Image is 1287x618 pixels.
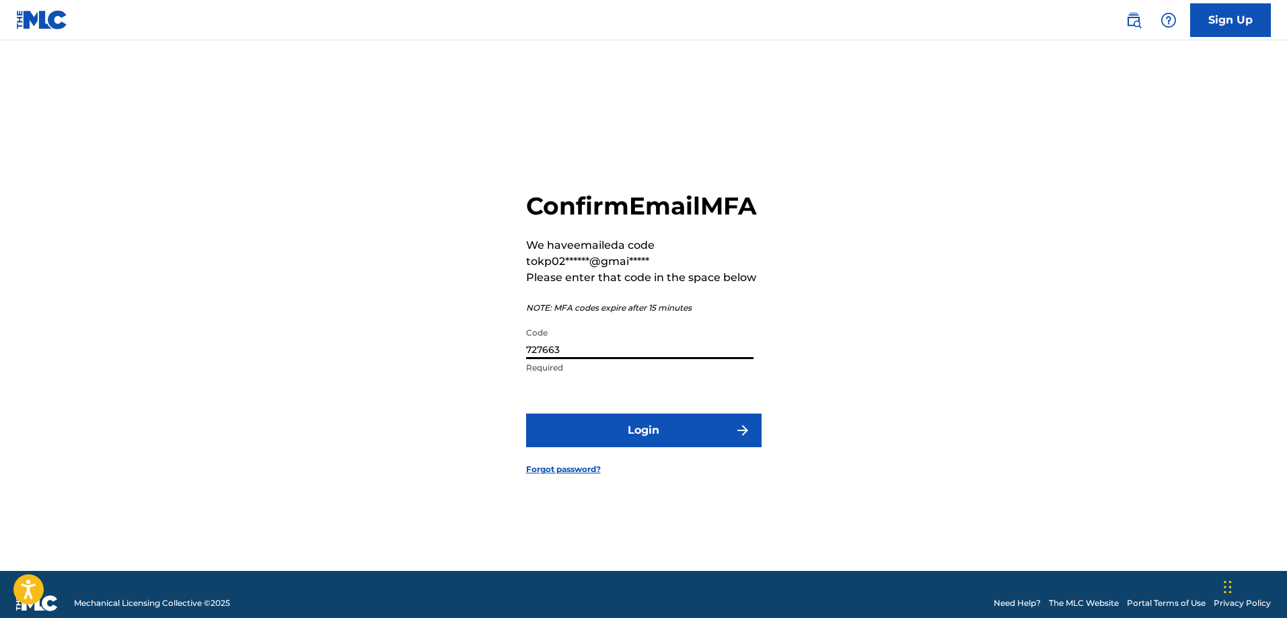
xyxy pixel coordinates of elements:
[1049,597,1119,609] a: The MLC Website
[1190,3,1271,37] a: Sign Up
[1161,12,1177,28] img: help
[526,191,762,221] h2: Confirm Email MFA
[526,270,762,286] p: Please enter that code in the space below
[994,597,1041,609] a: Need Help?
[1126,12,1142,28] img: search
[74,597,230,609] span: Mechanical Licensing Collective © 2025
[1220,553,1287,618] div: チャットウィジェット
[16,10,68,30] img: MLC Logo
[526,414,762,447] button: Login
[1224,567,1232,607] div: ドラッグ
[1120,7,1147,34] a: Public Search
[1220,553,1287,618] iframe: Chat Widget
[1214,597,1271,609] a: Privacy Policy
[526,302,762,314] p: NOTE: MFA codes expire after 15 minutes
[735,422,751,438] img: f7272a7cc735f4ea7f67.svg
[1155,7,1182,34] div: Help
[16,595,58,611] img: logo
[526,463,601,475] a: Forgot password?
[526,362,753,374] p: Required
[1127,597,1206,609] a: Portal Terms of Use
